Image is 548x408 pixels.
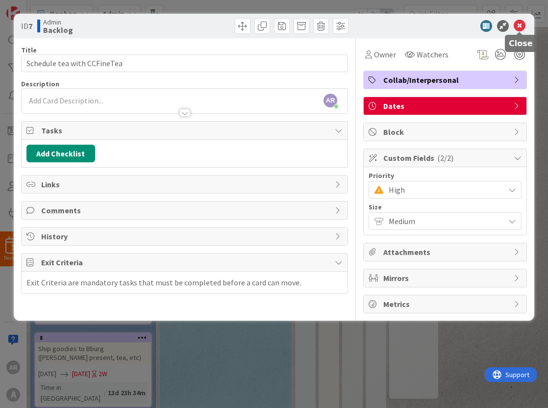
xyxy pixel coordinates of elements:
label: Title [21,46,37,54]
span: ( 2/2 ) [437,153,453,163]
span: Links [41,178,330,190]
span: Tasks [41,125,330,136]
span: Description [21,79,59,88]
div: Size [369,204,522,210]
span: Owner [374,49,396,60]
h5: Close [509,39,533,48]
input: type card name here... [21,54,348,72]
span: Metrics [383,298,509,310]
span: Collab/Interpersonal [383,74,509,86]
b: Backlog [43,26,73,34]
span: Custom Fields [383,152,509,164]
span: Medium [389,214,499,228]
span: Mirrors [383,272,509,284]
span: Exit Criteria [41,256,330,268]
span: Block [383,126,509,138]
span: Support [21,1,45,13]
div: Priority [369,172,522,179]
b: 7 [28,21,32,31]
span: Dates [383,100,509,112]
span: Admin [43,18,73,26]
span: ID [21,20,32,32]
span: Watchers [417,49,448,60]
span: High [389,183,499,197]
div: Exit Criteria are mandatory tasks that must be completed before a card can move. [26,277,301,288]
span: Comments [41,204,330,216]
span: History [41,230,330,242]
span: Attachments [383,246,509,258]
span: AR [324,94,337,107]
button: Add Checklist [26,145,95,162]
